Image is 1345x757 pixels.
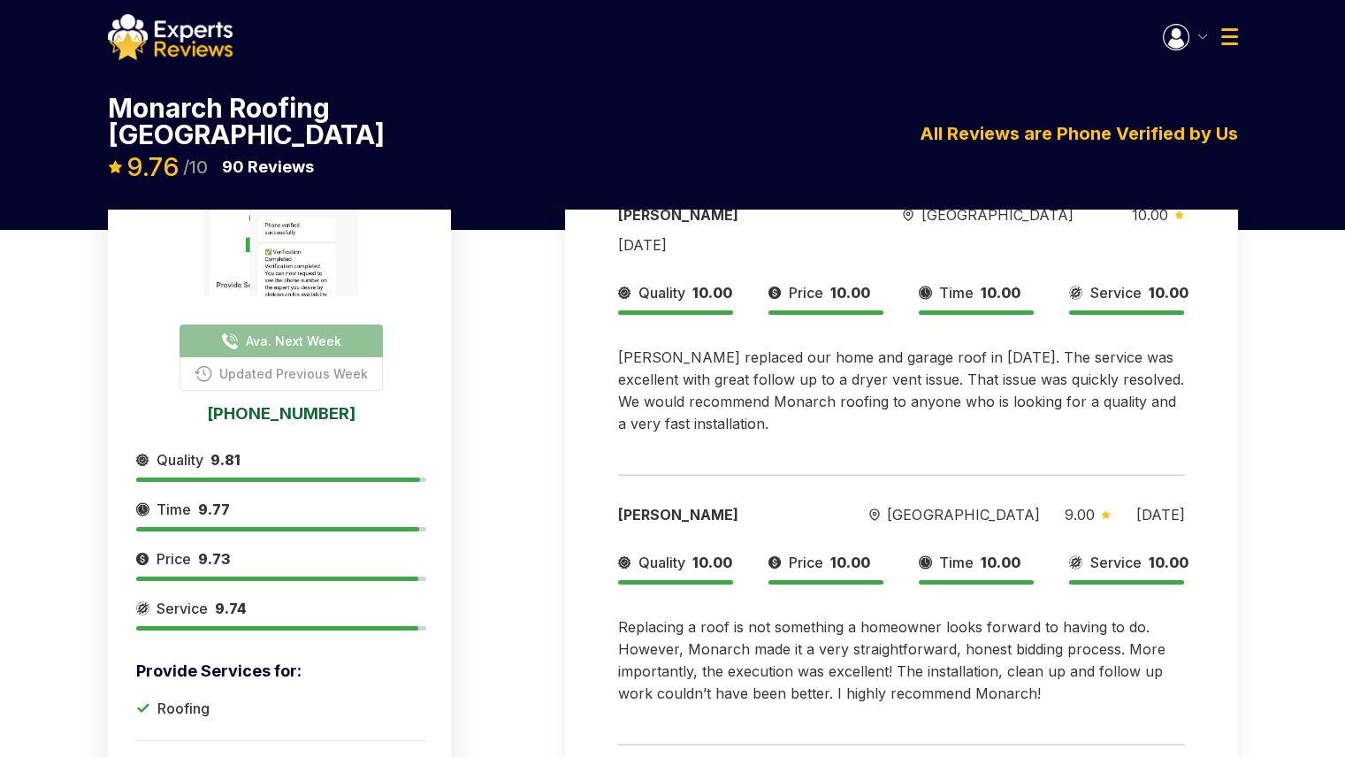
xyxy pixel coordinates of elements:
[136,405,426,421] a: [PHONE_NUMBER]
[768,282,782,303] img: slider icon
[1069,282,1082,303] img: slider icon
[108,14,233,60] img: logo
[215,600,247,617] span: 9.74
[136,548,149,570] img: slider icon
[692,554,732,571] span: 10.00
[1089,282,1141,303] span: Service
[1064,506,1094,524] span: 9.00
[1221,28,1238,45] img: Menu Icon
[921,204,1073,226] span: [GEOGRAPHIC_DATA]
[195,365,212,382] img: buttonPhoneIcon
[830,284,870,302] span: 10.00
[126,152,180,182] span: 9.76
[136,598,149,619] img: slider icon
[618,204,844,226] div: [PERSON_NAME]
[919,282,932,303] img: slider icon
[108,95,451,148] p: Monarch Roofing [GEOGRAPHIC_DATA]
[939,552,974,573] span: Time
[618,348,1184,432] span: [PERSON_NAME] replaced our home and garage roof in [DATE]. The service was excellent with great f...
[1163,24,1189,50] img: Menu Icon
[219,364,368,383] span: Updated Previous Week
[136,449,149,470] img: slider icon
[692,284,732,302] span: 10.00
[981,284,1020,302] span: 10.00
[157,698,210,719] p: Roofing
[157,499,191,520] span: Time
[618,234,667,256] div: [DATE]
[638,282,685,303] span: Quality
[981,554,1020,571] span: 10.00
[222,157,244,176] span: 90
[920,120,1238,147] p: All Reviews are Phone Verified by Us
[638,552,685,573] span: Quality
[1174,210,1184,219] img: slider icon
[789,282,823,303] span: Price
[222,155,314,180] p: Reviews
[618,504,844,525] div: [PERSON_NAME]
[221,333,239,350] img: buttonPhoneIcon
[198,550,230,568] span: 9.73
[1198,34,1207,39] img: Menu Icon
[903,209,913,222] img: slider icon
[887,504,1039,525] span: [GEOGRAPHIC_DATA]
[180,325,383,357] button: Ava. Next Week
[198,501,230,518] span: 9.77
[183,158,208,176] span: /10
[157,548,191,570] span: Price
[1101,510,1111,519] img: slider icon
[1131,206,1167,224] span: 10.00
[1148,554,1188,571] span: 10.00
[618,618,1165,702] span: Replacing a roof is not something a homeowner looks forward to having to do. However, Monarch mad...
[157,598,208,619] span: Service
[869,508,880,522] img: slider icon
[618,282,631,303] img: slider icon
[939,282,974,303] span: Time
[157,449,203,470] span: Quality
[136,659,426,684] p: Provide Services for:
[136,499,149,520] img: slider icon
[246,332,341,350] span: Ava. Next Week
[618,552,631,573] img: slider icon
[789,552,823,573] span: Price
[180,357,383,391] button: Updated Previous Week
[1069,552,1082,573] img: slider icon
[768,552,782,573] img: slider icon
[1089,552,1141,573] span: Service
[1136,504,1185,525] div: [DATE]
[830,554,870,571] span: 10.00
[1148,284,1188,302] span: 10.00
[919,552,932,573] img: slider icon
[210,451,241,469] span: 9.81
